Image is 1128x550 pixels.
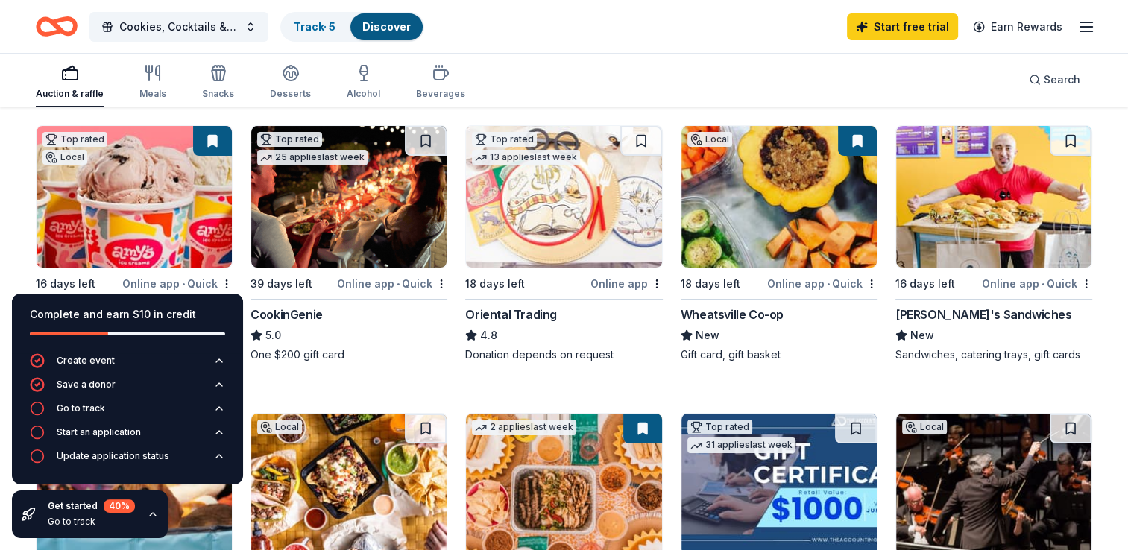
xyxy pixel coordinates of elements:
a: Home [36,9,78,44]
button: Auction & raffle [36,58,104,107]
div: Top rated [687,420,752,434]
a: Image for Oriental TradingTop rated13 applieslast week18 days leftOnline appOriental Trading4.8Do... [465,125,662,362]
div: CookinGenie [251,306,323,323]
div: Beverages [416,88,465,100]
img: Image for CookinGenie [251,126,447,268]
div: 31 applies last week [687,437,795,453]
div: Local [257,420,302,434]
div: Top rated [472,132,537,147]
img: Image for Ike's Sandwiches [896,126,1091,268]
div: Snacks [202,88,234,100]
div: Meals [139,88,166,100]
button: Cookies, Cocktails & Confections [89,12,268,42]
a: Image for CookinGenieTop rated25 applieslast week39 days leftOnline app•QuickCookinGenie5.0One $2... [251,125,447,362]
div: 18 days left [681,275,740,293]
div: Oriental Trading [465,306,557,323]
div: Online app Quick [337,274,447,293]
span: 5.0 [265,326,281,344]
div: 25 applies last week [257,150,368,165]
button: Create event [30,353,225,377]
div: Start an application [57,426,141,438]
div: Gift card, gift basket [681,347,877,362]
div: Top rated [257,132,322,147]
div: Get started [48,499,135,513]
a: Discover [362,20,411,33]
div: Local [902,420,947,434]
button: Update application status [30,449,225,472]
span: • [1042,278,1044,290]
div: One $200 gift card [251,347,447,362]
button: Snacks [202,58,234,107]
div: Complete and earn $10 in credit [30,306,225,323]
button: Beverages [416,58,465,107]
div: Local [687,132,732,147]
div: Update application status [57,450,169,462]
span: Cookies, Cocktails & Confections [119,18,239,36]
div: Donation depends on request [465,347,662,362]
div: Go to track [57,402,105,414]
div: 40 % [104,499,135,513]
a: Earn Rewards [964,13,1071,40]
div: Local [42,150,87,165]
div: Auction & raffle [36,88,104,100]
div: Top rated [42,132,107,147]
div: Wheatsville Co-op [681,306,784,323]
span: New [910,326,934,344]
div: Online app Quick [982,274,1092,293]
span: • [182,278,185,290]
div: Online app [590,274,663,293]
a: Image for Ike's Sandwiches16 days leftOnline app•Quick[PERSON_NAME]'s SandwichesNewSandwiches, ca... [895,125,1092,362]
div: Desserts [270,88,311,100]
span: 4.8 [480,326,497,344]
img: Image for Wheatsville Co-op [681,126,877,268]
span: Search [1044,71,1080,89]
button: Start an application [30,425,225,449]
span: New [696,326,719,344]
div: 18 days left [465,275,525,293]
div: Alcohol [347,88,380,100]
span: • [397,278,400,290]
span: • [827,278,830,290]
div: 16 days left [895,275,955,293]
button: Go to track [30,401,225,425]
div: Online app Quick [767,274,877,293]
div: Create event [57,355,115,367]
div: 13 applies last week [472,150,580,165]
div: Go to track [48,516,135,528]
div: Sandwiches, catering trays, gift cards [895,347,1092,362]
a: Image for Amy's Ice CreamsTop ratedLocal16 days leftOnline app•Quick[PERSON_NAME]'s Ice Creams5.0... [36,125,233,377]
button: Alcohol [347,58,380,107]
button: Desserts [270,58,311,107]
img: Image for Oriental Trading [466,126,661,268]
a: Track· 5 [294,20,335,33]
div: 16 days left [36,275,95,293]
div: 2 applies last week [472,420,576,435]
a: Start free trial [847,13,958,40]
div: Online app Quick [122,274,233,293]
a: Image for Wheatsville Co-opLocal18 days leftOnline app•QuickWheatsville Co-opNewGift card, gift b... [681,125,877,362]
div: [PERSON_NAME]'s Sandwiches [895,306,1072,323]
div: 39 days left [251,275,312,293]
button: Search [1017,65,1092,95]
button: Meals [139,58,166,107]
button: Track· 5Discover [280,12,424,42]
img: Image for Amy's Ice Creams [37,126,232,268]
button: Save a donor [30,377,225,401]
div: Save a donor [57,379,116,391]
